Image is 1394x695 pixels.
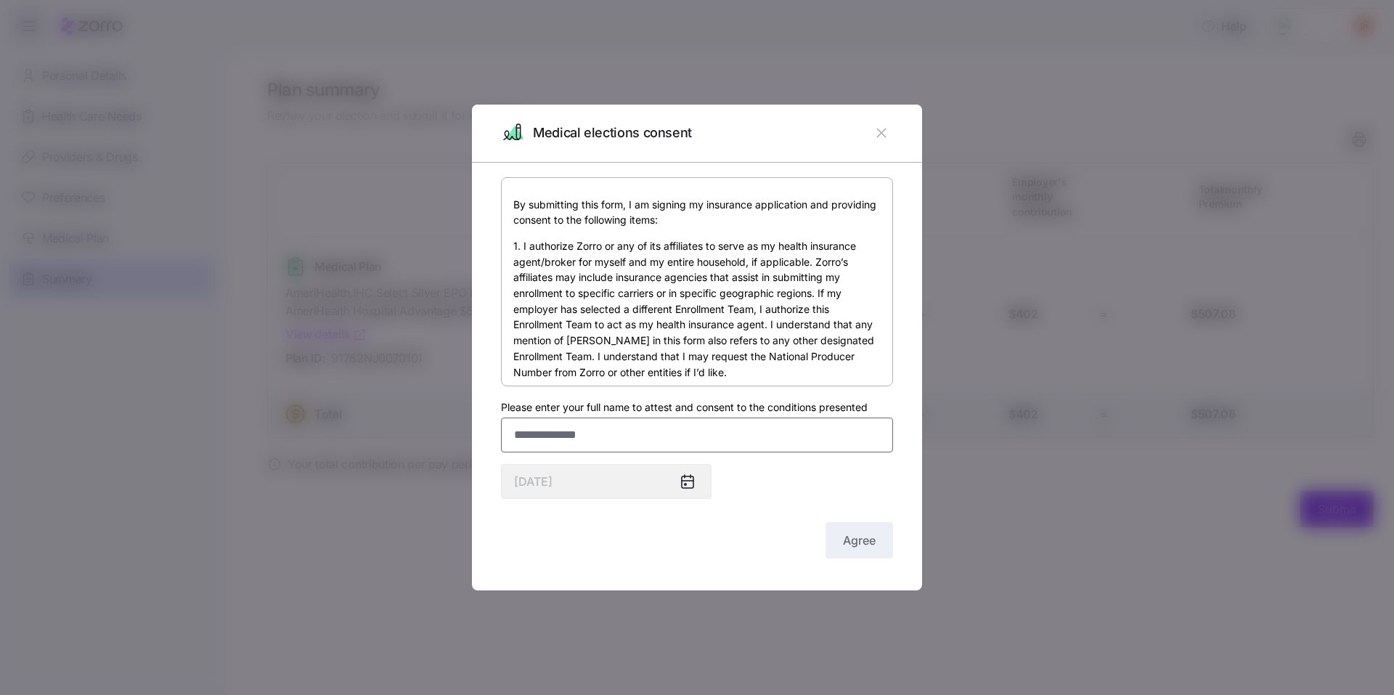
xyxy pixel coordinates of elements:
span: Medical elections consent [533,123,692,144]
span: Agree [843,532,876,549]
label: Please enter your full name to attest and consent to the conditions presented [501,399,868,415]
p: By submitting this form, I am signing my insurance application and providing consent to the follo... [513,197,881,228]
p: 1. I authorize Zorro or any of its affiliates to serve as my health insurance agent/broker for my... [513,238,881,380]
button: Agree [826,522,893,558]
input: MM/DD/YYYY [501,464,712,499]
